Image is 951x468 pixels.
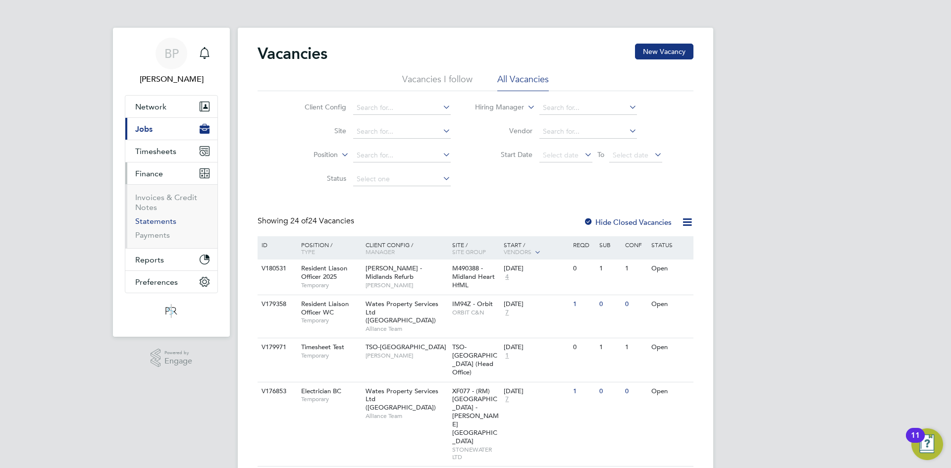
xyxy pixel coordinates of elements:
a: BP[PERSON_NAME] [125,38,218,85]
span: Resident Liason Officer 2025 [301,264,347,281]
div: 0 [623,295,648,313]
span: Network [135,102,166,111]
a: Powered byEngage [151,349,193,367]
label: Status [289,174,346,183]
label: Start Date [475,150,532,159]
div: 0 [623,382,648,401]
nav: Main navigation [113,28,230,337]
input: Search for... [539,101,637,115]
div: 1 [623,338,648,357]
div: V179971 [259,338,294,357]
span: Select date [613,151,648,159]
span: Temporary [301,352,361,360]
label: Hiring Manager [467,103,524,112]
span: Wates Property Services Ltd ([GEOGRAPHIC_DATA]) [366,387,438,412]
div: Open [649,382,692,401]
label: Position [281,150,338,160]
a: Payments [135,230,170,240]
input: Search for... [539,125,637,139]
div: V179358 [259,295,294,313]
span: 24 of [290,216,308,226]
span: 7 [504,309,510,317]
span: Vendors [504,248,531,256]
div: Open [649,338,692,357]
span: 7 [504,395,510,404]
span: Site Group [452,248,486,256]
span: Timesheets [135,147,176,156]
div: 1 [597,260,623,278]
label: Hide Closed Vacancies [583,217,672,227]
div: Sub [597,236,623,253]
a: Statements [135,216,176,226]
span: Reports [135,255,164,264]
div: Position / [294,236,363,260]
span: Powered by [164,349,192,357]
div: ID [259,236,294,253]
div: [DATE] [504,264,568,273]
span: Engage [164,357,192,365]
span: TSO-[GEOGRAPHIC_DATA] (Head Office) [452,343,497,376]
div: [DATE] [504,387,568,396]
h2: Vacancies [258,44,327,63]
span: [PERSON_NAME] [366,352,447,360]
span: Type [301,248,315,256]
li: All Vacancies [497,73,549,91]
span: M490388 - Midland Heart HfML [452,264,495,289]
div: Conf [623,236,648,253]
span: 4 [504,273,510,281]
button: Reports [125,249,217,270]
div: Start / [501,236,571,261]
span: Temporary [301,395,361,403]
a: Invoices & Credit Notes [135,193,197,212]
label: Vendor [475,126,532,135]
div: V180531 [259,260,294,278]
button: Jobs [125,118,217,140]
a: Go to home page [125,303,218,319]
input: Select one [353,172,451,186]
label: Client Config [289,103,346,111]
span: Temporary [301,316,361,324]
div: 1 [571,295,596,313]
div: 0 [571,260,596,278]
span: Timesheet Test [301,343,344,351]
span: Preferences [135,277,178,287]
button: Network [125,96,217,117]
div: 0 [571,338,596,357]
span: TSO-[GEOGRAPHIC_DATA] [366,343,446,351]
span: Electrician BC [301,387,341,395]
div: 0 [597,382,623,401]
span: Ben Perkin [125,73,218,85]
div: 1 [597,338,623,357]
div: Site / [450,236,502,260]
span: Finance [135,169,163,178]
div: Client Config / [363,236,450,260]
input: Search for... [353,125,451,139]
button: Finance [125,162,217,184]
div: Finance [125,184,217,248]
span: Manager [366,248,395,256]
span: Select date [543,151,579,159]
label: Site [289,126,346,135]
div: V176853 [259,382,294,401]
div: 11 [911,435,920,448]
div: Open [649,295,692,313]
span: Resident Liaison Officer WC [301,300,349,316]
div: 0 [597,295,623,313]
span: IM94Z - Orbit [452,300,493,308]
div: Open [649,260,692,278]
span: ORBIT C&N [452,309,499,316]
button: Preferences [125,271,217,293]
span: STONEWATER LTD [452,446,499,461]
img: psrsolutions-logo-retina.png [162,303,180,319]
span: To [594,148,607,161]
div: 1 [623,260,648,278]
button: Timesheets [125,140,217,162]
span: XF077 - (RM) [GEOGRAPHIC_DATA] - [PERSON_NAME][GEOGRAPHIC_DATA] [452,387,499,445]
span: 1 [504,352,510,360]
div: Showing [258,216,356,226]
span: Alliance Team [366,325,447,333]
div: Status [649,236,692,253]
div: [DATE] [504,300,568,309]
span: Temporary [301,281,361,289]
div: 1 [571,382,596,401]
